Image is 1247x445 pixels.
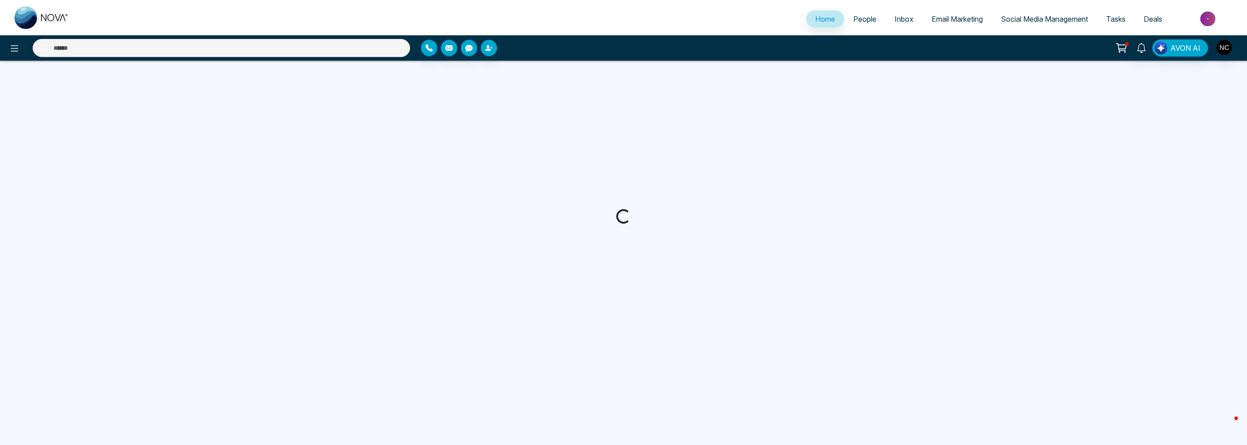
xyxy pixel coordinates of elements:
span: Email Marketing [932,14,983,24]
span: Inbox [894,14,913,24]
img: Nova CRM Logo [14,6,69,29]
span: Deals [1144,14,1162,24]
img: Market-place.gif [1176,9,1242,29]
span: AVON AI [1170,43,1200,53]
span: Home [815,14,835,24]
a: Deals [1135,10,1171,28]
a: Home [806,10,844,28]
img: Lead Flow [1155,42,1167,54]
a: Social Media Management [992,10,1097,28]
button: AVON AI [1152,39,1208,57]
a: Tasks [1097,10,1135,28]
a: Inbox [885,10,923,28]
iframe: Intercom live chat [1216,414,1238,436]
span: Social Media Management [1001,14,1088,24]
span: Tasks [1106,14,1126,24]
img: User Avatar [1217,40,1232,55]
a: Email Marketing [923,10,992,28]
span: People [853,14,876,24]
a: People [844,10,885,28]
